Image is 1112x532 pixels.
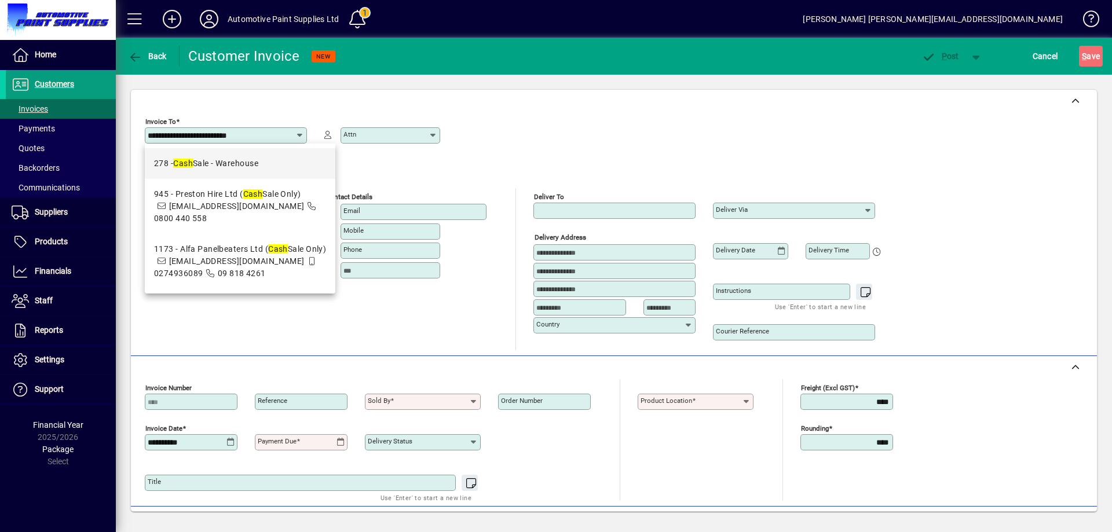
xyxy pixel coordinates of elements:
mat-label: Instructions [716,287,751,295]
mat-option: 278 - Cash Sale - Warehouse [145,148,335,179]
div: Automotive Paint Supplies Ltd [228,10,339,28]
span: ave [1082,47,1100,65]
span: Home [35,50,56,59]
mat-label: Delivery time [809,246,849,254]
mat-label: Phone [343,245,362,254]
mat-label: Email [343,207,360,215]
mat-label: Invoice To [145,118,176,126]
button: Post [916,46,965,67]
mat-label: Country [536,320,559,328]
a: Backorders [6,158,116,178]
span: [EMAIL_ADDRESS][DOMAIN_NAME] [169,256,305,266]
a: Financials [6,257,116,286]
button: Add [153,9,191,30]
a: Reports [6,316,116,345]
span: Invoices [12,104,48,113]
mat-label: Rounding [801,424,829,432]
span: P [942,52,947,61]
mat-hint: Use 'Enter' to start a new line [381,491,471,504]
mat-label: Deliver To [534,193,564,201]
mat-label: Sold by [368,397,390,405]
div: [PERSON_NAME] [PERSON_NAME][EMAIL_ADDRESS][DOMAIN_NAME] [803,10,1063,28]
span: Back [128,52,167,61]
mat-option: 1173 - Alfa Panelbeaters Ltd (Cash Sale Only) [145,234,335,289]
span: Support [35,384,64,394]
span: Cancel [1033,47,1058,65]
em: Cash [173,159,193,168]
span: 09 818 4261 [218,269,266,278]
em: Cash [268,244,288,254]
span: S [1082,52,1087,61]
mat-label: Delivery date [716,246,755,254]
mat-hint: Use 'Enter' to start a new line [775,300,866,313]
span: 0274936089 [154,269,203,278]
span: Customers [35,79,74,89]
button: Back [125,46,170,67]
mat-label: Payment due [258,437,297,445]
button: Profile [191,9,228,30]
a: Settings [6,346,116,375]
em: Cash [243,189,263,199]
span: Settings [35,355,64,364]
span: Quotes [12,144,45,153]
a: Products [6,228,116,256]
a: Quotes [6,138,116,158]
a: Communications [6,178,116,197]
a: Support [6,375,116,404]
span: Payments [12,124,55,133]
mat-label: Mobile [343,226,364,234]
mat-label: Deliver via [716,206,748,214]
span: NEW [316,53,331,60]
div: Customer Invoice [188,47,300,65]
mat-label: Courier Reference [716,327,769,335]
app-page-header-button: Back [116,46,180,67]
span: [EMAIL_ADDRESS][DOMAIN_NAME] [169,201,305,211]
span: Package [42,445,74,454]
button: Cancel [1030,46,1061,67]
div: 1173 - Alfa Panelbeaters Ltd ( Sale Only) [154,243,326,255]
span: Products [35,237,68,246]
mat-label: Title [148,478,161,486]
mat-label: Delivery status [368,437,412,445]
mat-label: Invoice number [145,384,192,392]
mat-label: Product location [641,397,692,405]
span: Communications [12,183,80,192]
span: Staff [35,296,53,305]
span: ost [921,52,959,61]
span: Backorders [12,163,60,173]
span: 0800 440 558 [154,214,207,223]
mat-label: Freight (excl GST) [801,384,855,392]
mat-label: Order number [501,397,543,405]
mat-label: Invoice date [145,424,182,432]
span: Suppliers [35,207,68,217]
a: Staff [6,287,116,315]
div: 278 - Sale - Warehouse [154,157,258,170]
button: Save [1079,46,1103,67]
span: Reports [35,325,63,335]
div: 945 - Preston Hire Ltd ( Sale Only) [154,188,326,200]
span: Financial Year [33,420,83,430]
a: Home [6,41,116,69]
a: Payments [6,119,116,138]
mat-label: Attn [343,130,356,138]
mat-option: 945 - Preston Hire Ltd (Cash Sale Only) [145,179,335,234]
a: Knowledge Base [1074,2,1098,40]
mat-label: Reference [258,397,287,405]
span: Financials [35,266,71,276]
a: Suppliers [6,198,116,227]
a: Invoices [6,99,116,119]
